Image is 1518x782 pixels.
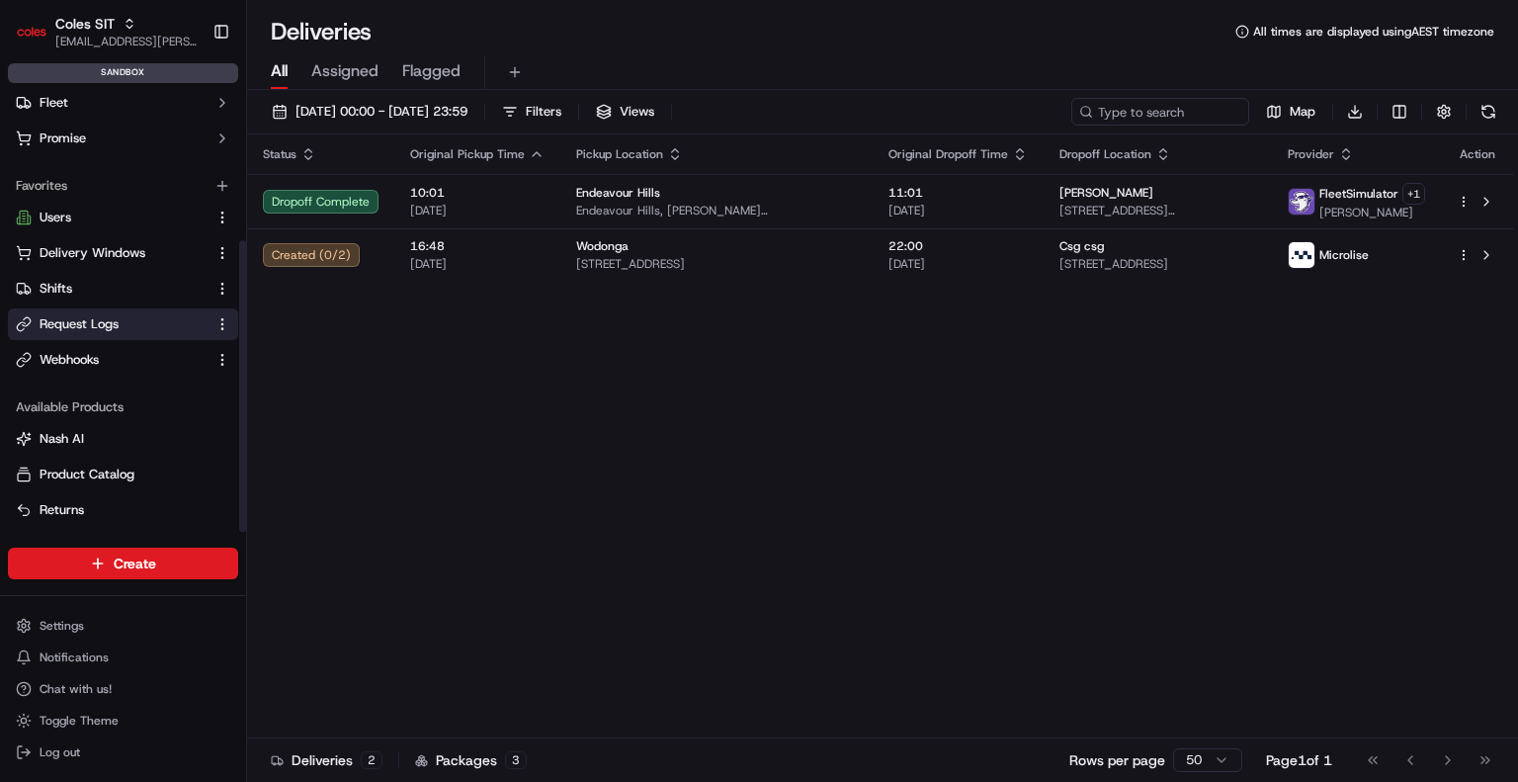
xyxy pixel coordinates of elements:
span: Notifications [40,650,109,665]
button: Start new chat [336,195,360,218]
h1: Deliveries [271,16,372,47]
span: Dropoff Location [1059,146,1151,162]
button: Map [1257,98,1324,126]
div: sandbox [8,63,238,83]
span: [DATE] 00:00 - [DATE] 23:59 [295,103,467,121]
span: Pylon [197,335,239,350]
div: We're available if you need us! [67,209,250,224]
span: Fleet [40,94,68,112]
button: Settings [8,612,238,640]
button: Create [8,548,238,579]
div: 3 [505,751,527,769]
button: Log out [8,739,238,766]
button: Users [8,202,238,233]
span: 16:48 [410,238,545,254]
span: Views [620,103,654,121]
p: Rows per page [1069,750,1165,770]
span: 10:01 [410,185,545,201]
a: Returns [16,501,230,519]
span: Users [40,209,71,226]
span: [PERSON_NAME] [1319,205,1425,220]
span: All [271,59,288,83]
a: Shifts [16,280,207,298]
span: [DATE] [410,203,545,218]
span: Map [1290,103,1315,121]
div: Favorites [8,170,238,202]
span: Chat with us! [40,681,112,697]
span: FleetSimulator [1319,186,1398,202]
span: [STREET_ADDRESS] [1059,256,1256,272]
img: FleetSimulator.png [1289,189,1314,215]
button: Coles SITColes SIT[EMAIL_ADDRESS][PERSON_NAME][PERSON_NAME][DOMAIN_NAME] [8,8,205,55]
span: Webhooks [40,351,99,369]
span: [PERSON_NAME] [1059,185,1153,201]
span: Pickup Location [576,146,663,162]
button: [DATE] 00:00 - [DATE] 23:59 [263,98,476,126]
span: 22:00 [888,238,1028,254]
span: Endeavour Hills [576,185,660,201]
input: Type to search [1071,98,1249,126]
img: 1736555255976-a54dd68f-1ca7-489b-9aae-adbdc363a1c4 [20,189,55,224]
div: 2 [361,751,382,769]
span: Status [263,146,296,162]
span: Promise [40,130,86,147]
span: Flagged [402,59,461,83]
a: Request Logs [16,315,207,333]
button: Product Catalog [8,459,238,490]
span: Original Dropoff Time [888,146,1008,162]
span: All times are displayed using AEST timezone [1253,24,1494,40]
span: Request Logs [40,315,119,333]
button: Nash AI [8,423,238,455]
button: Promise [8,123,238,154]
span: [DATE] [888,203,1028,218]
span: Wodonga [576,238,629,254]
span: Toggle Theme [40,713,119,729]
button: Webhooks [8,344,238,376]
button: Chat with us! [8,675,238,703]
span: Csg csg [1059,238,1104,254]
img: Coles SIT [16,16,47,47]
span: Provider [1288,146,1334,162]
div: Packages [415,750,527,770]
div: Available Products [8,391,238,423]
button: Filters [493,98,570,126]
button: Toggle Theme [8,707,238,735]
a: Webhooks [16,351,207,369]
a: 📗Knowledge Base [12,279,159,314]
button: Fleet [8,87,238,119]
span: Returns [40,501,84,519]
p: Welcome 👋 [20,79,360,111]
span: Delivery Windows [40,244,145,262]
span: [DATE] [410,256,545,272]
span: Original Pickup Time [410,146,525,162]
div: Deliveries [271,750,382,770]
a: Delivery Windows [16,244,207,262]
span: Create [114,554,156,573]
span: Assigned [311,59,379,83]
span: Shifts [40,280,72,298]
span: Filters [526,103,561,121]
img: Nash [20,20,59,59]
div: 📗 [20,289,36,304]
a: Product Catalog [16,466,230,483]
span: Log out [40,744,80,760]
a: Powered byPylon [139,334,239,350]
span: 11:01 [888,185,1028,201]
div: Start new chat [67,189,324,209]
button: +1 [1402,183,1425,205]
button: Coles SIT [55,14,115,34]
div: 💻 [167,289,183,304]
a: 💻API Documentation [159,279,325,314]
span: [DATE] [888,256,1028,272]
button: Refresh [1475,98,1502,126]
img: microlise_logo.jpeg [1289,242,1314,268]
button: Delivery Windows [8,237,238,269]
span: Microlise [1319,247,1369,263]
span: Settings [40,618,84,634]
button: Returns [8,494,238,526]
input: Got a question? Start typing here... [51,128,356,148]
button: [EMAIL_ADDRESS][PERSON_NAME][PERSON_NAME][DOMAIN_NAME] [55,34,197,49]
span: Nash AI [40,430,84,448]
